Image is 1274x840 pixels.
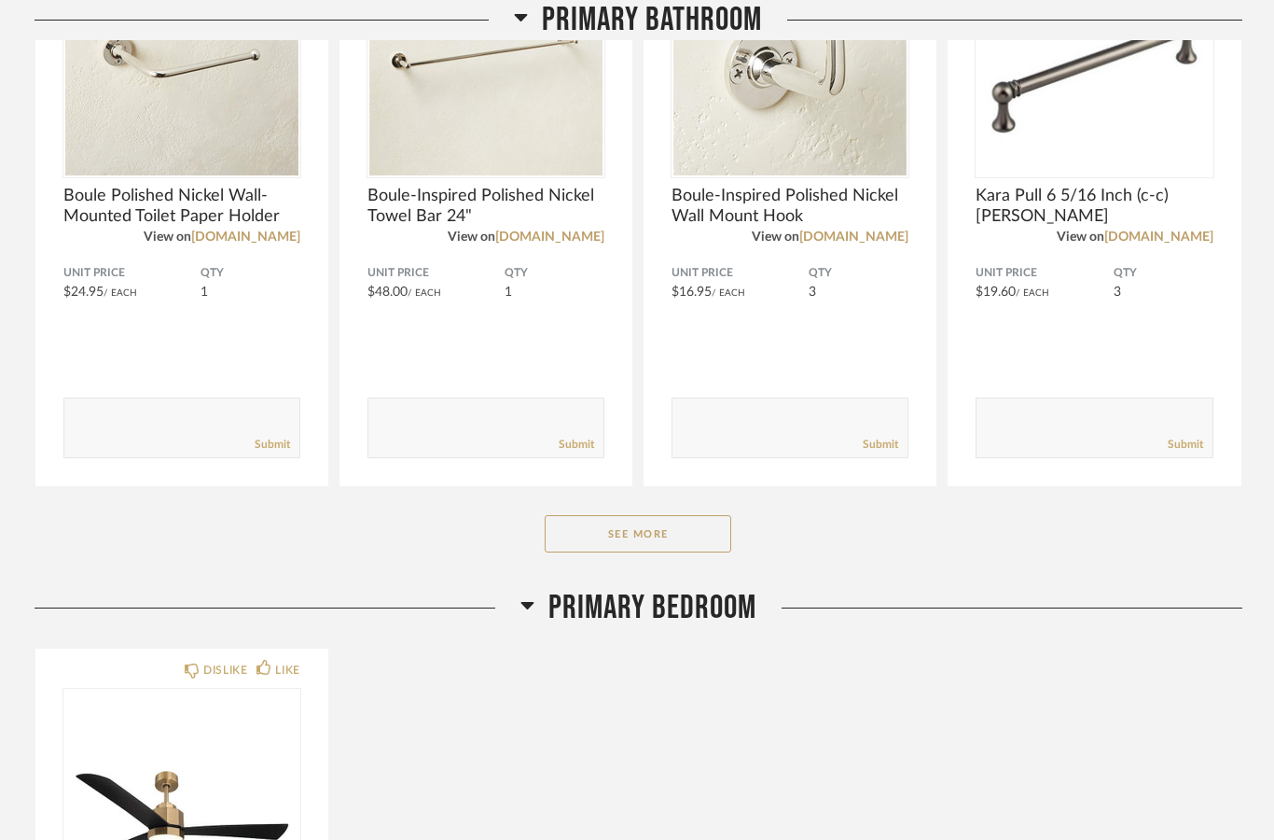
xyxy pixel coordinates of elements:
[367,286,408,299] span: $48.00
[495,231,604,244] a: [DOMAIN_NAME]
[672,286,712,299] span: $16.95
[201,286,208,299] span: 1
[976,266,1113,281] span: Unit Price
[1104,231,1213,244] a: [DOMAIN_NAME]
[408,288,441,298] span: / Each
[672,186,908,227] span: Boule-Inspired Polished Nickel Wall Mount Hook
[448,231,495,244] span: View on
[367,186,604,227] span: Boule-Inspired Polished Nickel Towel Bar 24"
[203,661,247,679] div: DISLIKE
[63,186,300,227] span: Boule Polished Nickel Wall-Mounted Toilet Paper Holder
[201,266,300,281] span: QTY
[976,286,1016,299] span: $19.60
[863,437,898,453] a: Submit
[144,231,191,244] span: View on
[976,186,1212,227] span: Kara Pull 6 5/16 Inch (c-c) [PERSON_NAME]
[809,286,816,299] span: 3
[559,437,594,453] a: Submit
[809,266,908,281] span: QTY
[367,266,505,281] span: Unit Price
[505,286,512,299] span: 1
[63,286,104,299] span: $24.95
[548,588,756,628] span: Primary Bedroom
[545,515,731,553] button: See More
[712,288,745,298] span: / Each
[1114,286,1121,299] span: 3
[1114,266,1213,281] span: QTY
[752,231,799,244] span: View on
[1057,231,1104,244] span: View on
[799,231,908,244] a: [DOMAIN_NAME]
[191,231,300,244] a: [DOMAIN_NAME]
[1168,437,1203,453] a: Submit
[275,661,299,679] div: LIKE
[104,288,137,298] span: / Each
[1016,288,1049,298] span: / Each
[672,266,809,281] span: Unit Price
[505,266,604,281] span: QTY
[255,437,290,453] a: Submit
[63,266,201,281] span: Unit Price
